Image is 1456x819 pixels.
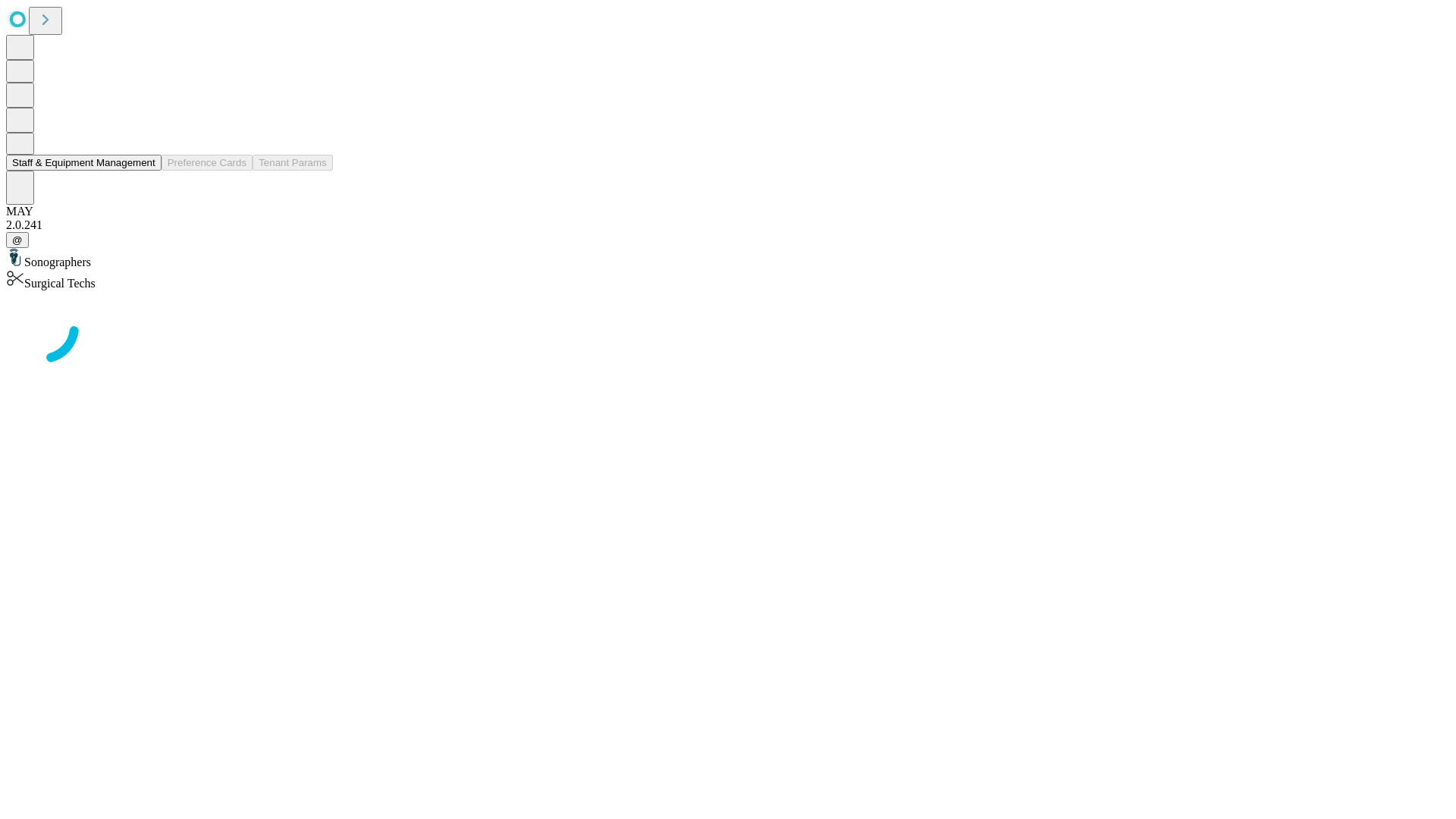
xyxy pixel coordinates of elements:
[6,205,1450,218] div: MAY
[12,234,23,246] span: @
[162,155,253,171] button: Preference Cards
[6,232,29,248] button: @
[6,269,1450,290] div: Surgical Techs
[6,218,1450,232] div: 2.0.241
[253,155,333,171] button: Tenant Params
[6,155,162,171] button: Staff & Equipment Management
[6,248,1450,269] div: Sonographers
